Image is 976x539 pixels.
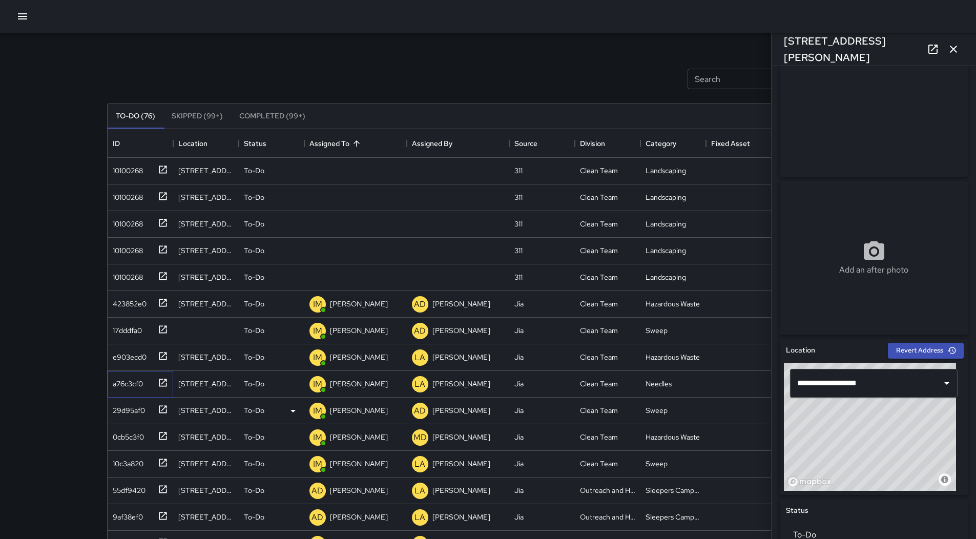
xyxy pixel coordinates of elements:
div: Jia [514,299,524,309]
div: 311 [514,219,523,229]
div: Clean Team [580,219,618,229]
button: To-Do (76) [108,104,163,129]
p: IM [313,458,322,470]
div: Clean Team [580,432,618,442]
div: a76c3cf0 [109,375,143,389]
div: 311 [514,165,523,176]
p: [PERSON_NAME] [330,512,388,522]
div: Sweep [646,459,668,469]
p: IM [313,378,322,390]
div: Sleepers Campers and Loiterers [646,485,701,495]
div: Fixed Asset [706,129,772,158]
div: Needles [646,379,672,389]
p: [PERSON_NAME] [432,459,490,469]
p: [PERSON_NAME] [432,325,490,336]
p: IM [313,405,322,417]
div: Assigned To [304,129,407,158]
div: Landscaping [646,165,686,176]
div: Clean Team [580,192,618,202]
p: [PERSON_NAME] [330,405,388,416]
div: Clean Team [580,379,618,389]
div: 400 Grove Street [178,405,234,416]
p: [PERSON_NAME] [432,352,490,362]
div: 10100268 [109,241,143,256]
p: [PERSON_NAME] [432,512,490,522]
div: 10100268 [109,188,143,202]
p: To-Do [244,299,264,309]
button: Completed (99+) [231,104,314,129]
div: Location [178,129,207,158]
div: Clean Team [580,165,618,176]
div: 29d95af0 [109,401,145,416]
div: 65 Van Ness Avenue [178,512,234,522]
div: Assigned By [407,129,509,158]
p: AD [414,405,426,417]
p: To-Do [244,192,264,202]
div: Clean Team [580,299,618,309]
div: 321-325 Fulton Street [178,299,234,309]
p: To-Do [244,379,264,389]
p: LA [414,511,425,524]
p: To-Do [244,405,264,416]
div: Category [640,129,706,158]
div: Clean Team [580,325,618,336]
div: Jia [514,512,524,522]
p: [PERSON_NAME] [432,485,490,495]
div: Outreach and Hospitality [580,512,635,522]
div: Jia [514,405,524,416]
div: 135 Fell Street [178,485,234,495]
button: Skipped (99+) [163,104,231,129]
p: LA [414,485,425,497]
div: 639 Turk Street [178,352,234,362]
div: 10100268 [109,161,143,176]
div: Landscaping [646,219,686,229]
div: Status [244,129,266,158]
div: 311 [514,245,523,256]
div: Jia [514,352,524,362]
p: To-Do [244,432,264,442]
p: [PERSON_NAME] [330,459,388,469]
div: 377 Hayes Street [178,192,234,202]
div: Hazardous Waste [646,432,700,442]
div: 55df9420 [109,481,146,495]
div: 630 Van Ness Avenue [178,459,234,469]
div: 423852e0 [109,295,147,309]
div: Clean Team [580,459,618,469]
div: 266 Ivy Street [178,245,234,256]
p: To-Do [244,245,264,256]
div: Clean Team [580,405,618,416]
p: To-Do [244,352,264,362]
div: Sweep [646,405,668,416]
p: To-Do [244,485,264,495]
div: 10100268 [109,268,143,282]
p: AD [312,511,323,524]
div: Category [646,129,676,158]
div: Outreach and Hospitality [580,485,635,495]
div: 600 Van Ness Avenue [178,379,234,389]
p: [PERSON_NAME] [330,485,388,495]
div: Landscaping [646,192,686,202]
div: Location [173,129,239,158]
p: AD [414,298,426,310]
p: AD [312,485,323,497]
p: MD [413,431,427,444]
p: [PERSON_NAME] [330,379,388,389]
div: Hazardous Waste [646,299,700,309]
div: Source [509,129,575,158]
div: Clean Team [580,352,618,362]
div: 0cb5c3f0 [109,428,144,442]
div: ID [108,129,173,158]
p: IM [313,351,322,364]
div: Source [514,129,537,158]
div: 387 Grove Street [178,272,234,282]
p: [PERSON_NAME] [432,405,490,416]
div: Clean Team [580,245,618,256]
p: [PERSON_NAME] [432,432,490,442]
div: 10100268 [109,215,143,229]
div: 9af38ef0 [109,508,143,522]
div: 311 [514,192,523,202]
p: [PERSON_NAME] [330,325,388,336]
div: 17dddfa0 [109,321,142,336]
div: Assigned By [412,129,452,158]
p: IM [313,325,322,337]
